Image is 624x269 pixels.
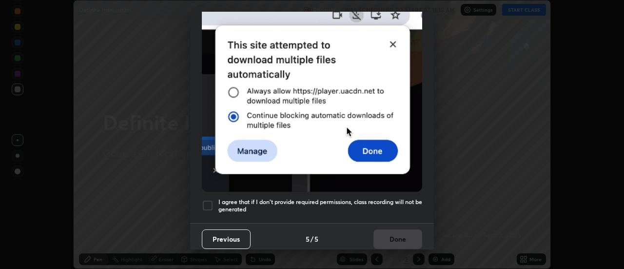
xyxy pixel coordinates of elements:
[306,234,310,244] h4: 5
[202,229,251,249] button: Previous
[314,234,318,244] h4: 5
[311,234,313,244] h4: /
[218,198,422,213] h5: I agree that if I don't provide required permissions, class recording will not be generated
